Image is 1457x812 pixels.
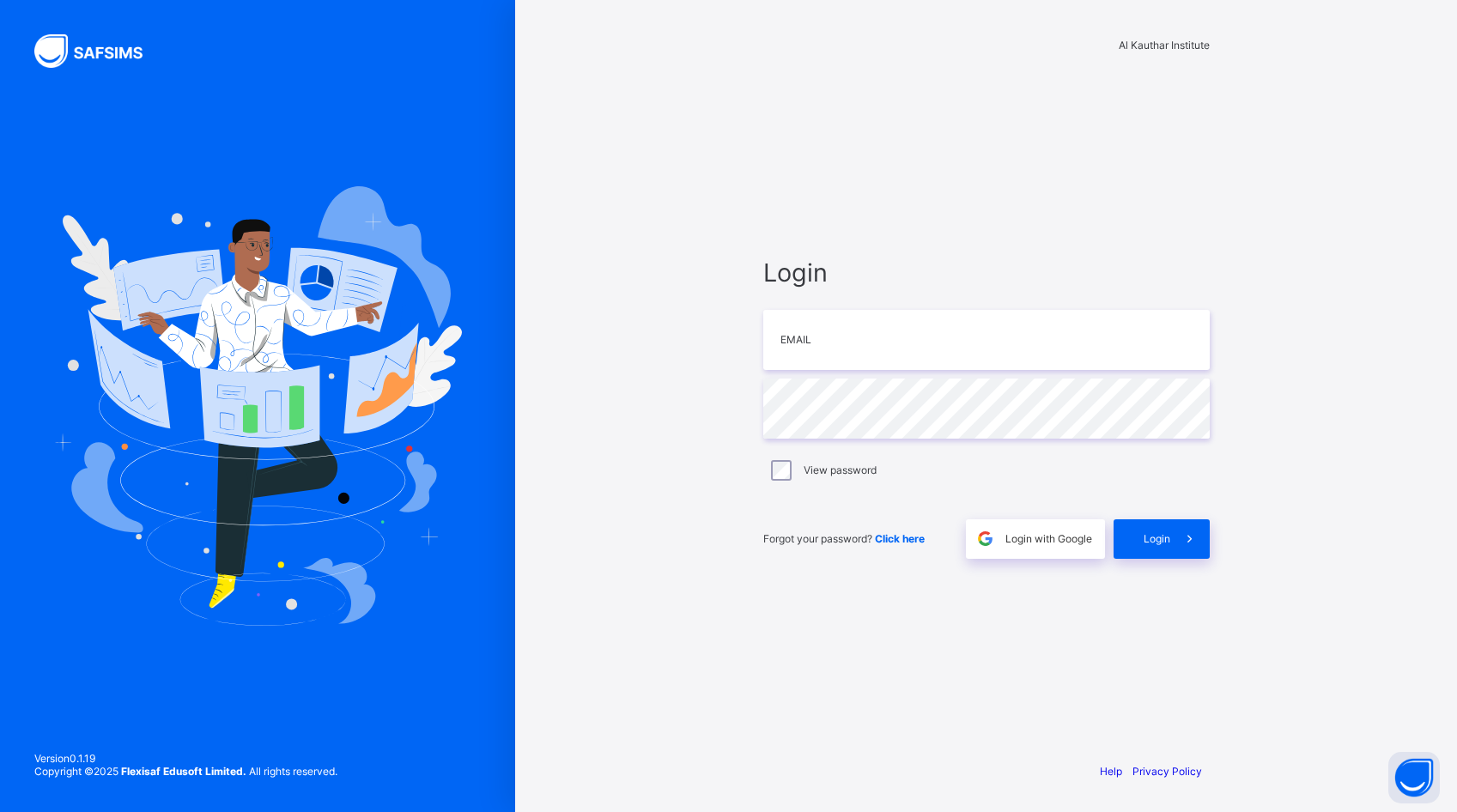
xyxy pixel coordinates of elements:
[53,186,462,626] img: Hero Image
[763,532,925,545] span: Forgot your password?
[1144,532,1170,545] span: Login
[34,752,337,765] span: Version 0.1.19
[34,765,337,778] span: Copyright © 2025 All rights reserved.
[763,258,1210,288] span: Login
[121,765,246,778] strong: Flexisaf Edusoft Limited.
[1119,39,1210,52] span: Al Kauthar Institute
[1005,532,1092,545] span: Login with Google
[1132,765,1202,778] a: Privacy Policy
[34,34,163,68] img: SAFSIMS Logo
[875,532,925,545] a: Click here
[1100,765,1122,778] a: Help
[804,464,877,476] label: View password
[1388,752,1440,803] button: Open asap
[975,529,995,548] img: google.396cfc9801f0270233282035f929180a.svg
